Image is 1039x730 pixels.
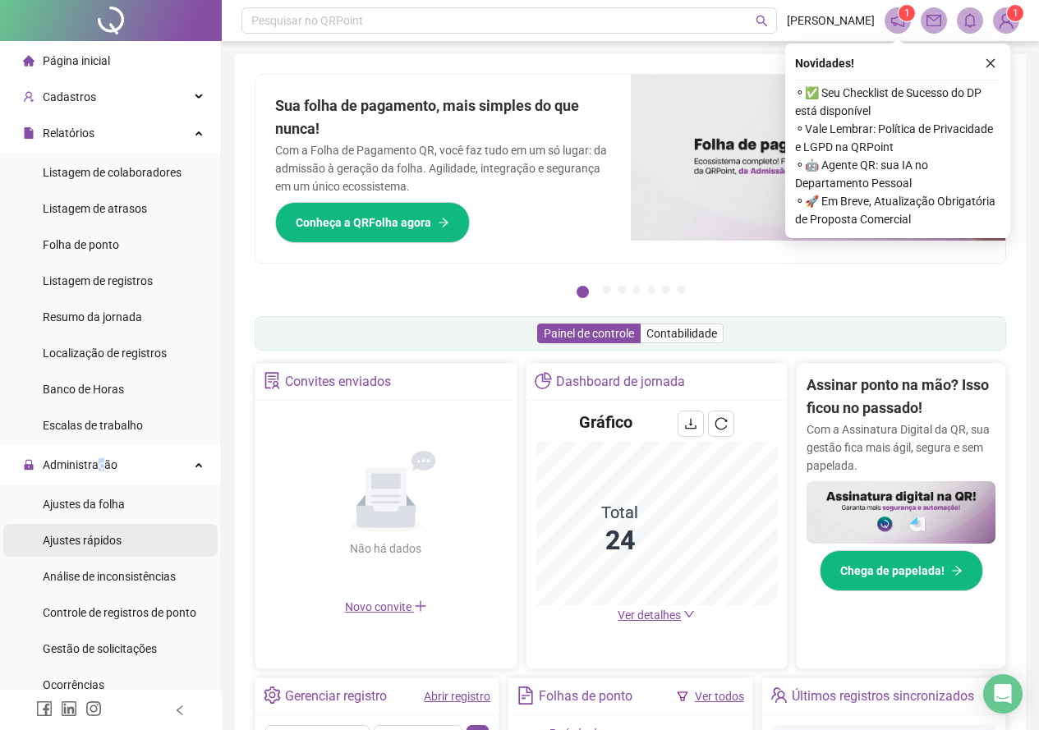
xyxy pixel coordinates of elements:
button: 1 [577,286,589,298]
span: Controle de registros de ponto [43,606,196,619]
sup: Atualize o seu contato no menu Meus Dados [1007,5,1023,21]
span: Chega de papelada! [840,562,945,580]
span: close [985,57,996,69]
span: [PERSON_NAME] [787,11,875,30]
h4: Gráfico [579,411,632,434]
div: Open Intercom Messenger [983,674,1023,714]
button: 5 [647,286,655,294]
span: Contabilidade [646,327,717,340]
span: Cadastros [43,90,96,103]
span: Listagem de registros [43,274,153,287]
img: banner%2F8d14a306-6205-4263-8e5b-06e9a85ad873.png [631,75,1006,241]
img: banner%2F02c71560-61a6-44d4-94b9-c8ab97240462.png [807,481,995,544]
span: instagram [85,700,102,717]
span: filter [677,691,688,702]
span: setting [264,686,281,704]
span: reload [715,417,728,430]
span: bell [963,13,977,28]
span: Gestão de solicitações [43,642,157,655]
span: down [683,608,695,620]
span: mail [926,13,941,28]
span: ⚬ ✅ Seu Checklist de Sucesso do DP está disponível [795,84,1000,120]
img: 34092 [994,8,1018,33]
p: Com a Assinatura Digital da QR, sua gestão fica mais ágil, segura e sem papelada. [807,420,995,475]
span: arrow-right [438,217,449,228]
p: Com a Folha de Pagamento QR, você faz tudo em um só lugar: da admissão à geração da folha. Agilid... [275,141,611,195]
span: Novo convite [345,600,427,613]
span: Administração [43,458,117,471]
span: search [756,15,768,27]
span: plus [414,599,427,613]
button: 2 [603,286,611,294]
span: Ocorrências [43,678,104,691]
span: pie-chart [535,372,552,389]
span: file-text [517,686,534,704]
h2: Sua folha de pagamento, mais simples do que nunca! [275,94,611,141]
span: Resumo da jornada [43,310,142,324]
button: 4 [632,286,641,294]
div: Últimos registros sincronizados [792,682,974,710]
span: 1 [904,7,910,19]
a: Ver detalhes down [618,608,695,622]
div: Gerenciar registro [285,682,387,710]
button: 3 [618,286,626,294]
span: Ajustes rápidos [43,534,122,547]
div: Dashboard de jornada [556,368,685,396]
span: ⚬ 🤖 Agente QR: sua IA no Departamento Pessoal [795,156,1000,192]
sup: 1 [899,5,915,21]
span: Novidades ! [795,54,854,72]
a: Abrir registro [424,690,490,703]
span: Conheça a QRFolha agora [296,213,431,232]
span: notification [890,13,905,28]
span: Relatórios [43,126,94,140]
span: Ver detalhes [618,608,681,622]
span: Localização de registros [43,347,167,360]
button: 7 [677,286,685,294]
div: Convites enviados [285,368,391,396]
span: left [174,705,186,716]
a: Ver todos [695,690,744,703]
span: linkedin [61,700,77,717]
span: lock [23,459,34,471]
span: Análise de inconsistências [43,570,176,583]
span: facebook [36,700,53,717]
button: Chega de papelada! [820,550,983,591]
span: Ajustes da folha [43,498,125,511]
span: ⚬ 🚀 Em Breve, Atualização Obrigatória de Proposta Comercial [795,192,1000,228]
span: Banco de Horas [43,383,124,396]
span: home [23,55,34,67]
h2: Assinar ponto na mão? Isso ficou no passado! [807,374,995,420]
span: team [770,686,788,704]
span: file [23,127,34,139]
span: download [684,417,697,430]
span: Página inicial [43,54,110,67]
span: Folha de ponto [43,238,119,251]
span: Painel de controle [544,327,634,340]
div: Não há dados [310,539,462,558]
span: arrow-right [951,565,963,576]
span: ⚬ Vale Lembrar: Política de Privacidade e LGPD na QRPoint [795,120,1000,156]
span: Listagem de colaboradores [43,166,182,179]
span: Escalas de trabalho [43,419,143,432]
button: 6 [662,286,670,294]
span: Listagem de atrasos [43,202,147,215]
span: user-add [23,91,34,103]
button: Conheça a QRFolha agora [275,202,470,243]
span: 1 [1013,7,1018,19]
span: solution [264,372,281,389]
div: Folhas de ponto [539,682,632,710]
